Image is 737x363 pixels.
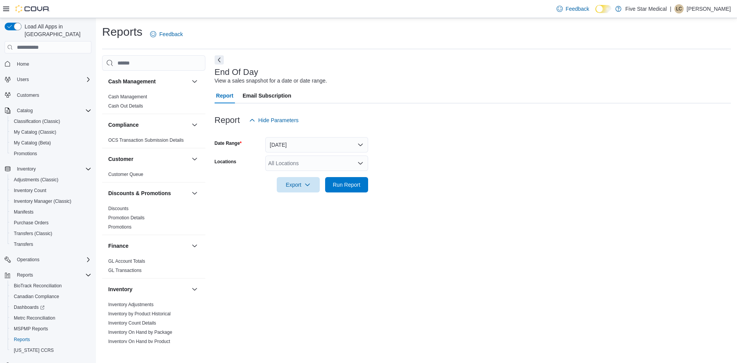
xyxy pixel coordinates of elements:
[14,129,56,135] span: My Catalog (Classic)
[108,215,145,221] span: Promotion Details
[8,148,94,159] button: Promotions
[11,229,91,238] span: Transfers (Classic)
[243,88,291,103] span: Email Subscription
[108,339,170,344] a: Inventory On Hand by Product
[108,311,171,317] a: Inventory by Product Historical
[674,4,684,13] div: Lindsey Criswell
[102,24,142,40] h1: Reports
[14,304,45,310] span: Dashboards
[14,241,33,247] span: Transfers
[215,116,240,125] h3: Report
[21,23,91,38] span: Load All Apps in [GEOGRAPHIC_DATA]
[281,177,315,192] span: Export
[14,164,91,174] span: Inventory
[8,239,94,250] button: Transfers
[2,270,94,280] button: Reports
[2,58,94,69] button: Home
[11,324,51,333] a: MSPMP Reports
[11,335,91,344] span: Reports
[566,5,589,13] span: Feedback
[14,106,91,115] span: Catalog
[108,302,154,307] a: Inventory Adjustments
[108,103,143,109] span: Cash Out Details
[14,255,43,264] button: Operations
[102,170,205,182] div: Customer
[11,138,91,148] span: My Catalog (Beta)
[108,171,143,177] span: Customer Queue
[190,285,199,294] button: Inventory
[2,90,94,101] button: Customers
[246,113,302,128] button: Hide Parameters
[11,128,59,137] a: My Catalog (Classic)
[108,268,142,273] a: GL Transactions
[14,177,58,183] span: Adjustments (Classic)
[11,281,91,290] span: BioTrack Reconciliation
[625,4,667,13] p: Five Star Medical
[11,128,91,137] span: My Catalog (Classic)
[11,117,63,126] a: Classification (Classic)
[108,78,156,85] h3: Cash Management
[215,55,224,65] button: Next
[11,324,91,333] span: MSPMP Reports
[11,186,50,195] a: Inventory Count
[108,338,170,345] span: Inventory On Hand by Product
[108,285,132,293] h3: Inventory
[8,185,94,196] button: Inventory Count
[14,270,91,280] span: Reports
[11,281,65,290] a: BioTrack Reconciliation
[159,30,183,38] span: Feedback
[108,224,132,230] a: Promotions
[265,137,368,152] button: [DATE]
[190,120,199,129] button: Compliance
[8,138,94,148] button: My Catalog (Beta)
[108,242,129,250] h3: Finance
[8,280,94,291] button: BioTrack Reconciliation
[17,272,33,278] span: Reports
[108,155,188,163] button: Customer
[333,181,360,189] span: Run Report
[11,346,57,355] a: [US_STATE] CCRS
[190,241,199,250] button: Finance
[14,315,55,321] span: Metrc Reconciliation
[108,206,129,212] span: Discounts
[215,68,258,77] h3: End Of Day
[11,292,62,301] a: Canadian Compliance
[595,5,611,13] input: Dark Mode
[11,218,52,227] a: Purchase Orders
[11,346,91,355] span: Washington CCRS
[8,196,94,207] button: Inventory Manager (Classic)
[8,313,94,323] button: Metrc Reconciliation
[14,270,36,280] button: Reports
[14,220,49,226] span: Purchase Orders
[2,254,94,265] button: Operations
[11,303,91,312] span: Dashboards
[102,136,205,148] div: Compliance
[11,335,33,344] a: Reports
[108,189,188,197] button: Discounts & Promotions
[108,330,172,335] a: Inventory On Hand by Package
[102,204,205,235] div: Discounts & Promotions
[2,164,94,174] button: Inventory
[8,127,94,138] button: My Catalog (Classic)
[8,323,94,334] button: MSPMP Reports
[216,88,233,103] span: Report
[325,177,368,192] button: Run Report
[14,75,91,84] span: Users
[108,259,145,264] a: GL Account Totals
[108,206,129,211] a: Discounts
[8,174,94,185] button: Adjustments (Classic)
[676,4,682,13] span: LC
[17,166,36,172] span: Inventory
[670,4,671,13] p: |
[11,175,61,184] a: Adjustments (Classic)
[17,92,39,98] span: Customers
[14,91,42,100] a: Customers
[11,292,91,301] span: Canadian Compliance
[11,175,91,184] span: Adjustments (Classic)
[108,320,156,326] span: Inventory Count Details
[190,77,199,86] button: Cash Management
[14,187,46,194] span: Inventory Count
[108,155,133,163] h3: Customer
